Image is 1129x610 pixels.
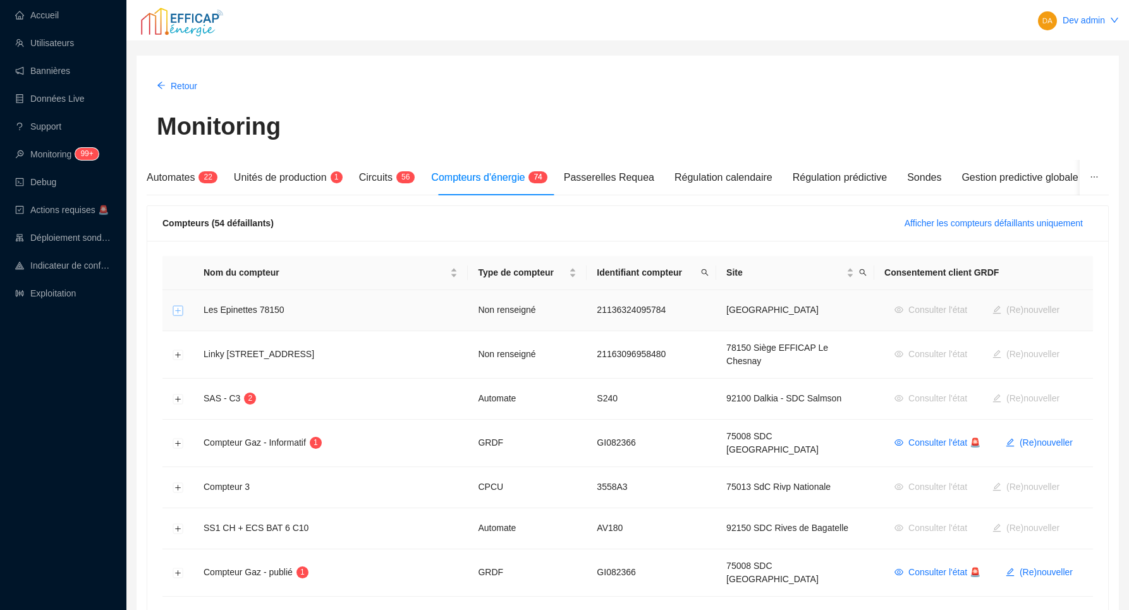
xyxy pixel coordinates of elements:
span: ellipsis [1090,173,1099,181]
button: (Re)nouveller [996,433,1083,453]
span: 92150 SDC Rives de Bagatelle [726,523,848,533]
th: Nom du compteur [193,256,468,290]
th: Type de compteur [468,256,587,290]
span: Retour [171,80,197,93]
button: (Re)nouveller [982,345,1070,365]
div: Régulation calendaire [674,170,772,185]
span: 75013 SdC Rivp Nationale [726,482,831,492]
span: Consulter l'état 🚨 [908,436,980,449]
td: GRDF [468,420,587,467]
button: Développer la ligne [173,524,183,534]
button: Consulter l'état [884,389,977,409]
span: Compteur Gaz - publié [204,567,293,577]
span: 75008 SDC [GEOGRAPHIC_DATA] [726,561,819,584]
span: Compteurs d'énergie [431,172,525,183]
sup: 2 [244,393,256,405]
button: Développer la ligne [173,306,183,316]
button: Consulter l'état 🚨 [884,563,991,583]
div: Régulation prédictive [793,170,887,185]
span: Linky [STREET_ADDRESS] [204,349,314,359]
span: Passerelles Requea [564,172,654,183]
div: Gestion predictive globale [961,170,1078,185]
sup: 74 [528,171,547,183]
a: codeDebug [15,177,56,187]
span: 78150 Siège EFFICAP Le Chesnay [726,343,828,366]
button: Développer la ligne [173,483,183,493]
span: 92100 Dalkia - SDC Salmson [726,393,841,403]
td: S240 [587,379,716,420]
a: questionSupport [15,121,61,131]
button: ellipsis [1080,160,1109,195]
button: Développer la ligne [173,568,183,578]
h1: Monitoring [157,113,281,142]
span: Nom du compteur [204,266,448,279]
a: databaseDonnées Live [15,94,85,104]
td: AV180 [587,508,716,549]
td: Non renseigné [468,331,587,379]
span: Circuits [359,172,393,183]
span: 75008 SDC [GEOGRAPHIC_DATA] [726,431,819,454]
button: Consulter l'état [884,300,977,320]
span: Actions requises 🚨 [30,205,109,215]
span: search [701,269,709,276]
th: Consentement client GRDF [874,256,1093,290]
span: edit [1006,568,1015,576]
a: teamUtilisateurs [15,38,74,48]
button: (Re)nouveller [996,563,1083,583]
a: Dev admin [1063,15,1105,25]
span: eye [894,438,903,447]
span: 2 [208,173,212,181]
button: (Re)nouveller [982,518,1070,539]
td: GI082366 [587,420,716,467]
span: SAS - C3 [204,393,240,403]
img: 21a1b9dc26c3388413a7383f0df45f3c [1038,11,1057,30]
sup: 1 [296,566,308,578]
span: Automates [147,172,195,183]
span: Compteur 3 [204,482,250,492]
td: Automate [468,379,587,420]
span: 7 [534,173,538,181]
span: (Re)nouveller [1020,566,1073,579]
span: Les Epinettes 78150 [204,305,284,315]
button: Développer la ligne [173,350,183,360]
button: Afficher les compteurs défaillants uniquement [894,213,1093,233]
span: search [859,269,867,276]
span: Type de compteur [478,266,566,279]
td: GI082366 [587,549,716,597]
span: Consulter l'état 🚨 [908,566,980,579]
button: (Re)nouveller [982,389,1070,409]
button: Consulter l'état [884,477,977,497]
td: Automate [468,508,587,549]
span: 4 [538,173,542,181]
span: 1 [300,568,305,576]
span: Afficher les compteurs défaillants uniquement [905,217,1083,230]
td: 21136324095784 [587,290,716,331]
a: heat-mapIndicateur de confort [15,260,111,271]
span: Identifiant compteur [597,266,696,279]
span: Site [726,266,844,279]
sup: 153 [75,148,98,160]
a: homeAccueil [15,10,59,20]
span: [GEOGRAPHIC_DATA] [726,305,819,315]
span: 5 [401,173,406,181]
span: 6 [406,173,410,181]
button: Consulter l'état [884,345,977,365]
span: edit [1006,438,1015,447]
button: Développer la ligne [173,394,183,405]
th: Site [716,256,874,290]
span: down [1110,16,1119,25]
span: Compteurs (54 défaillants) [162,218,274,228]
td: 3558A3 [587,467,716,508]
button: Consulter l'état 🚨 [884,433,991,453]
sup: 1 [310,437,322,449]
span: arrow-left [157,81,166,90]
sup: 56 [396,171,415,183]
sup: 22 [198,171,217,183]
span: search [857,264,869,282]
a: clusterDéploiement sondes [15,233,111,243]
span: 2 [248,394,253,403]
span: (Re)nouveller [1020,436,1073,449]
span: Compteur Gaz - Informatif [204,437,306,448]
span: 2 [204,173,208,181]
span: eye [894,568,903,576]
